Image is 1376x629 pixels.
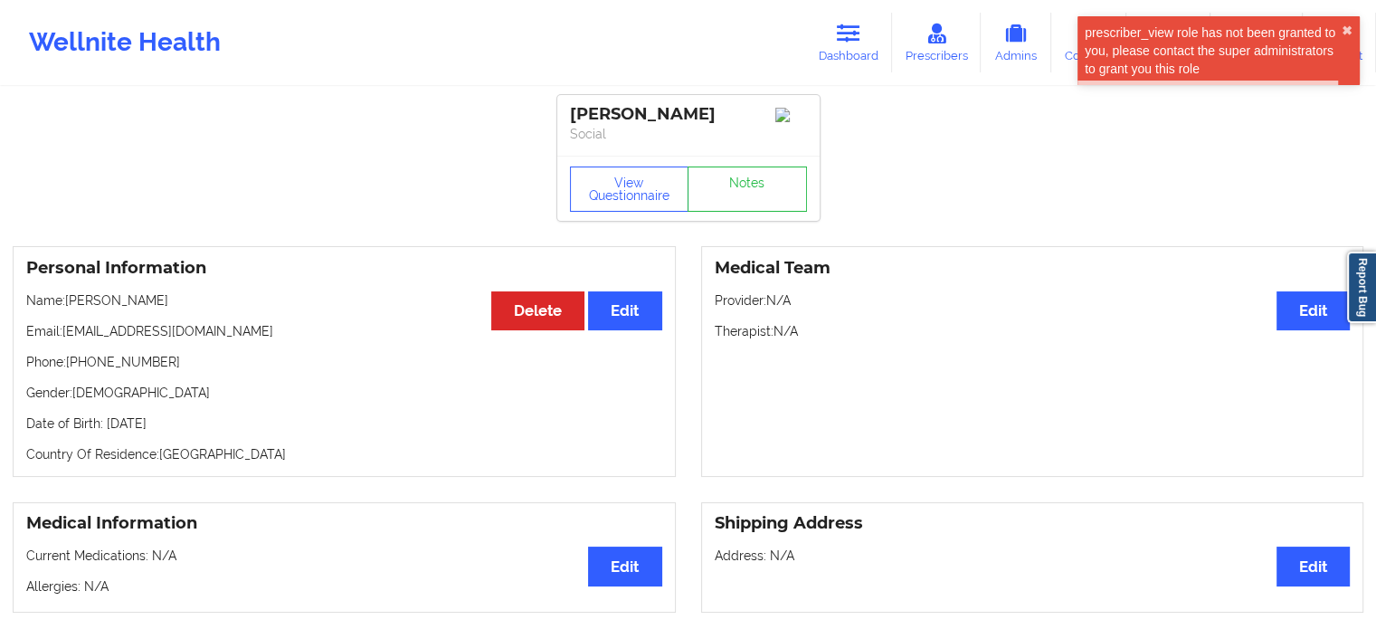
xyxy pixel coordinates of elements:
[1276,547,1350,586] button: Edit
[775,108,807,122] img: Image%2Fplaceholer-image.png
[588,547,661,586] button: Edit
[981,13,1051,72] a: Admins
[26,415,662,433] p: Date of Birth: [DATE]
[715,547,1351,565] p: Address: N/A
[26,291,662,310] p: Name: [PERSON_NAME]
[1342,24,1352,38] button: close
[570,167,689,212] button: View Questionnaire
[26,513,662,534] h3: Medical Information
[715,513,1351,534] h3: Shipping Address
[688,167,807,212] a: Notes
[892,13,982,72] a: Prescribers
[26,445,662,463] p: Country Of Residence: [GEOGRAPHIC_DATA]
[26,547,662,565] p: Current Medications: N/A
[570,104,807,125] div: [PERSON_NAME]
[491,291,584,330] button: Delete
[26,577,662,596] p: Allergies: N/A
[715,291,1351,310] p: Provider: N/A
[26,322,662,340] p: Email: [EMAIL_ADDRESS][DOMAIN_NAME]
[588,291,661,330] button: Edit
[1276,291,1350,330] button: Edit
[805,13,892,72] a: Dashboard
[715,322,1351,340] p: Therapist: N/A
[1085,24,1342,78] div: prescriber_view role has not been granted to you, please contact the super administrators to gran...
[26,384,662,402] p: Gender: [DEMOGRAPHIC_DATA]
[715,258,1351,279] h3: Medical Team
[1347,252,1376,323] a: Report Bug
[26,258,662,279] h3: Personal Information
[26,353,662,371] p: Phone: [PHONE_NUMBER]
[1051,13,1126,72] a: Coaches
[570,125,807,143] p: Social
